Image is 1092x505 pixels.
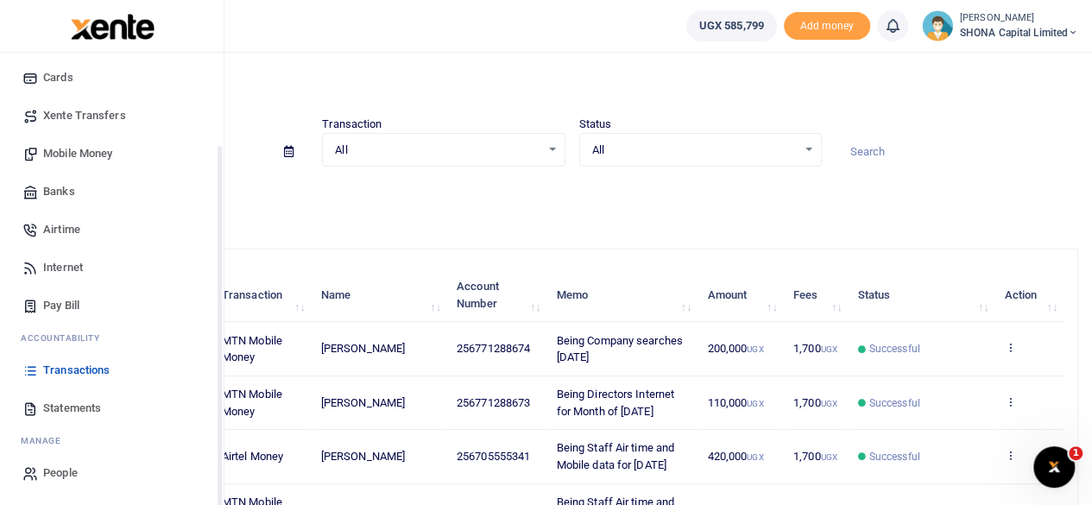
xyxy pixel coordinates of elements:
span: 1,700 [793,396,837,409]
span: [PERSON_NAME] [321,396,405,409]
a: Statements [14,389,210,427]
label: Transaction [322,116,382,133]
th: Memo: activate to sort column ascending [546,268,697,322]
a: Add money [784,18,870,31]
span: 110,000 [707,396,763,409]
span: Being Staff Air time and Mobile data for [DATE] [557,441,674,471]
th: Fees: activate to sort column ascending [784,268,849,322]
small: UGX [747,344,763,354]
span: MTN Mobile Money [222,388,282,418]
span: 200,000 [707,342,763,355]
input: Search [836,137,1078,167]
span: Being Directors Internet for Month of [DATE] [557,388,674,418]
span: Successful [869,449,920,464]
span: Pay Bill [43,297,79,314]
th: Amount: activate to sort column ascending [697,268,783,322]
a: Mobile Money [14,135,210,173]
span: MTN Mobile Money [222,334,282,364]
p: Download [66,187,1078,205]
span: Transactions [43,362,110,379]
span: Statements [43,400,101,417]
a: Xente Transfers [14,97,210,135]
th: Action: activate to sort column ascending [994,268,1064,322]
span: Airtel Money [222,450,283,463]
span: All [335,142,540,159]
span: countability [34,331,99,344]
small: UGX [747,399,763,408]
img: logo-large [71,14,155,40]
small: UGX [820,399,836,408]
th: Account Number: activate to sort column ascending [447,268,547,322]
th: Name: activate to sort column ascending [312,268,447,322]
li: Ac [14,325,210,351]
th: Transaction: activate to sort column ascending [212,268,312,322]
a: logo-small logo-large logo-large [69,19,155,32]
span: 256771288674 [457,342,530,355]
span: 1 [1069,446,1083,460]
span: [PERSON_NAME] [321,342,405,355]
a: profile-user [PERSON_NAME] SHONA Capital Limited [922,10,1078,41]
span: 1,700 [793,450,837,463]
span: Successful [869,341,920,357]
span: All [592,142,797,159]
span: People [43,464,78,482]
a: People [14,454,210,492]
span: Successful [869,395,920,411]
span: Internet [43,259,83,276]
li: Toup your wallet [784,12,870,41]
li: Wallet ballance [679,10,784,41]
span: Cards [43,69,73,86]
span: 256771288673 [457,396,530,409]
span: anage [29,434,61,447]
a: Banks [14,173,210,211]
a: Airtime [14,211,210,249]
span: Xente Transfers [43,107,126,124]
span: SHONA Capital Limited [960,25,1078,41]
span: 256705555341 [457,450,530,463]
span: [PERSON_NAME] [321,450,405,463]
a: Internet [14,249,210,287]
span: 420,000 [707,450,763,463]
span: UGX 585,799 [699,17,764,35]
li: M [14,427,210,454]
small: [PERSON_NAME] [960,11,1078,26]
h4: Transactions [66,74,1078,93]
a: Pay Bill [14,287,210,325]
label: Status [579,116,612,133]
span: 1,700 [793,342,837,355]
small: UGX [747,452,763,462]
a: Cards [14,59,210,97]
a: Transactions [14,351,210,389]
span: Add money [784,12,870,41]
span: Airtime [43,221,80,238]
small: UGX [820,452,836,462]
small: UGX [820,344,836,354]
img: profile-user [922,10,953,41]
span: Being Company searches [DATE] [557,334,683,364]
iframe: Intercom live chat [1033,446,1075,488]
th: Status: activate to sort column ascending [848,268,994,322]
span: Banks [43,183,75,200]
span: Mobile Money [43,145,112,162]
a: UGX 585,799 [686,10,777,41]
